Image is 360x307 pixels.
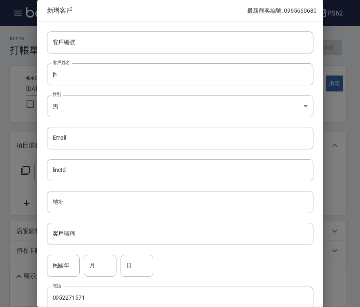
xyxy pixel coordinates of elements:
div: 男 [47,95,313,117]
p: 最新顧客編號: 0965660680 [247,7,316,15]
label: 性別 [53,91,61,98]
label: 電話 [53,283,61,289]
span: 新增客戶 [47,7,248,15]
label: 客戶姓名 [53,60,70,66]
